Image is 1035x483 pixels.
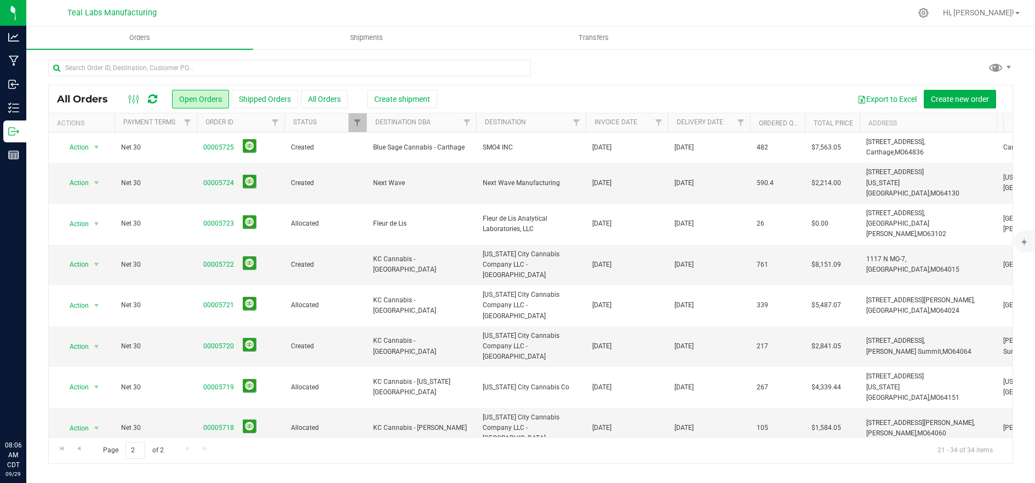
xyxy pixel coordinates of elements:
button: Shipped Orders [232,90,298,108]
iframe: Resource center [11,395,44,428]
span: Page of 2 [94,442,173,459]
span: Shipments [335,33,398,43]
span: 64015 [940,266,959,273]
span: MO [917,230,927,238]
span: Net 30 [121,219,190,229]
span: [DATE] [674,423,694,433]
div: Actions [57,119,110,127]
span: Next Wave [373,178,470,188]
span: select [90,421,104,436]
span: select [90,339,104,354]
span: $4,339.44 [811,382,841,393]
span: [DATE] [674,260,694,270]
span: $7,563.05 [811,142,841,153]
a: Go to the previous page [71,442,87,457]
span: 267 [757,382,768,393]
span: [US_STATE][GEOGRAPHIC_DATA], [866,179,930,197]
span: [STREET_ADDRESS][PERSON_NAME], [866,296,975,304]
span: [US_STATE] City Cannabis Company LLC - [GEOGRAPHIC_DATA] [483,331,579,363]
span: 64151 [940,394,959,401]
a: 00005725 [203,142,234,153]
span: Orders [115,33,165,43]
p: 08:06 AM CDT [5,440,21,470]
span: Net 30 [121,142,190,153]
a: Filter [179,113,197,132]
a: Filter [650,113,668,132]
a: Shipments [253,26,480,49]
span: $2,841.05 [811,341,841,352]
span: Created [291,178,360,188]
span: Create new order [931,95,989,104]
span: 64064 [952,348,971,355]
span: 63102 [927,230,946,238]
button: Open Orders [172,90,229,108]
span: [DATE] [592,341,611,352]
span: select [90,257,104,272]
a: 00005720 [203,341,234,352]
span: [DATE] [592,423,611,433]
span: [US_STATE] City Cannabis Company LLC - [GEOGRAPHIC_DATA] [483,412,579,444]
span: Action [60,257,89,272]
span: [DATE] [674,341,694,352]
inline-svg: Outbound [8,126,19,137]
span: 64024 [940,307,959,314]
span: Net 30 [121,341,190,352]
a: Ordered qty [759,119,801,127]
span: [GEOGRAPHIC_DATA], [866,266,930,273]
input: 2 [125,442,145,459]
span: select [90,175,104,191]
span: 64836 [905,148,924,156]
span: MO [930,266,940,273]
span: [DATE] [592,219,611,229]
span: MO [930,189,940,197]
span: KC Cannabis - [PERSON_NAME] [373,423,470,433]
span: [DATE] [674,142,694,153]
span: [DATE] [592,260,611,270]
inline-svg: Inbound [8,79,19,90]
a: Filter [266,113,284,132]
span: $2,214.00 [811,178,841,188]
a: Filter [458,113,476,132]
span: 64130 [940,189,959,197]
span: Net 30 [121,260,190,270]
span: select [90,216,104,232]
span: [DATE] [592,300,611,311]
span: Action [60,298,89,313]
a: Total Price [814,119,853,127]
button: All Orders [301,90,348,108]
span: [DATE] [592,382,611,393]
span: select [90,298,104,313]
span: Action [60,421,89,436]
span: Transfers [564,33,624,43]
span: select [90,380,104,395]
a: Filter [348,113,367,132]
inline-svg: Inventory [8,102,19,113]
button: Export to Excel [850,90,924,108]
span: Teal Labs Manufacturing [67,8,157,18]
span: [DATE] [592,178,611,188]
span: [GEOGRAPHIC_DATA], [866,307,930,314]
span: 590.4 [757,178,774,188]
a: Filter [568,113,586,132]
a: Payment Terms [123,118,175,126]
a: Transfers [480,26,707,49]
span: Created [291,341,360,352]
a: 00005722 [203,260,234,270]
span: Created [291,142,360,153]
span: Carthage, [866,148,895,156]
inline-svg: Analytics [8,32,19,43]
span: [DATE] [674,382,694,393]
a: 00005718 [203,423,234,433]
span: Action [60,380,89,395]
a: Destination DBA [375,118,431,126]
span: Fleur de Lis Analytical Laboratories, LLC [483,214,579,234]
th: Address [860,113,997,133]
a: 00005721 [203,300,234,311]
button: Create new order [924,90,996,108]
span: $1,584.05 [811,423,841,433]
span: [STREET_ADDRESS][PERSON_NAME], [866,419,975,427]
span: Fleur de Lis [373,219,470,229]
span: [DATE] [592,142,611,153]
span: 482 [757,142,768,153]
a: Invoice Date [594,118,637,126]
